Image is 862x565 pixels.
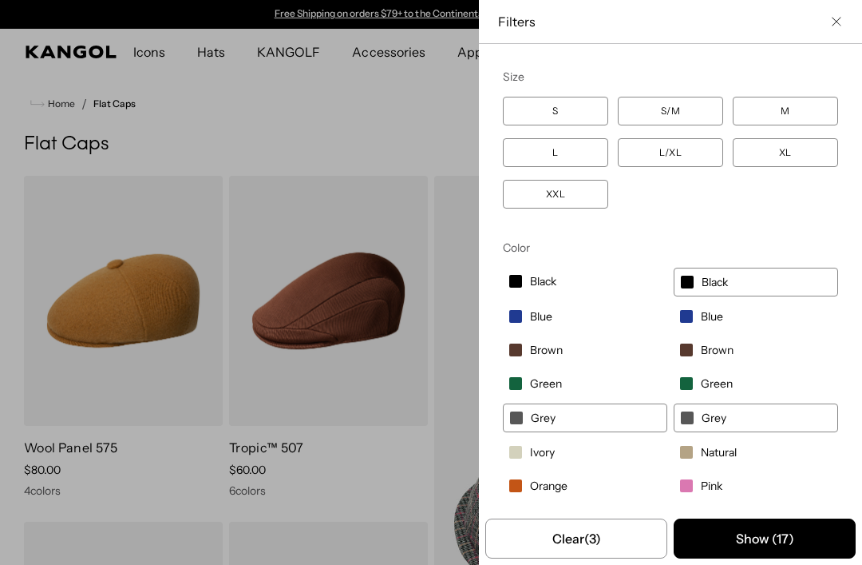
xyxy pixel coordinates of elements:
[702,275,728,289] span: Black
[530,445,555,460] span: Ivory
[674,519,856,559] button: Apply selected filters
[530,479,567,493] span: Orange
[702,411,726,425] span: Grey
[830,15,843,28] button: Close filter list
[733,97,838,125] label: M
[531,411,556,425] span: Grey
[530,274,556,288] span: Black
[503,97,608,125] label: S
[733,138,838,167] label: XL
[530,309,552,324] span: Blue
[701,376,733,391] span: Green
[618,138,723,167] label: L/XL
[701,309,723,324] span: Blue
[503,241,838,255] div: Color
[503,70,838,84] div: Size
[503,138,608,167] label: L
[618,97,723,125] label: S/M
[485,519,667,559] button: Remove all filters
[503,180,608,209] label: XXL
[530,343,563,357] span: Brown
[530,376,562,391] span: Green
[701,343,733,357] span: Brown
[701,479,722,493] span: Pink
[701,445,737,460] span: Natural
[498,13,824,30] span: Filters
